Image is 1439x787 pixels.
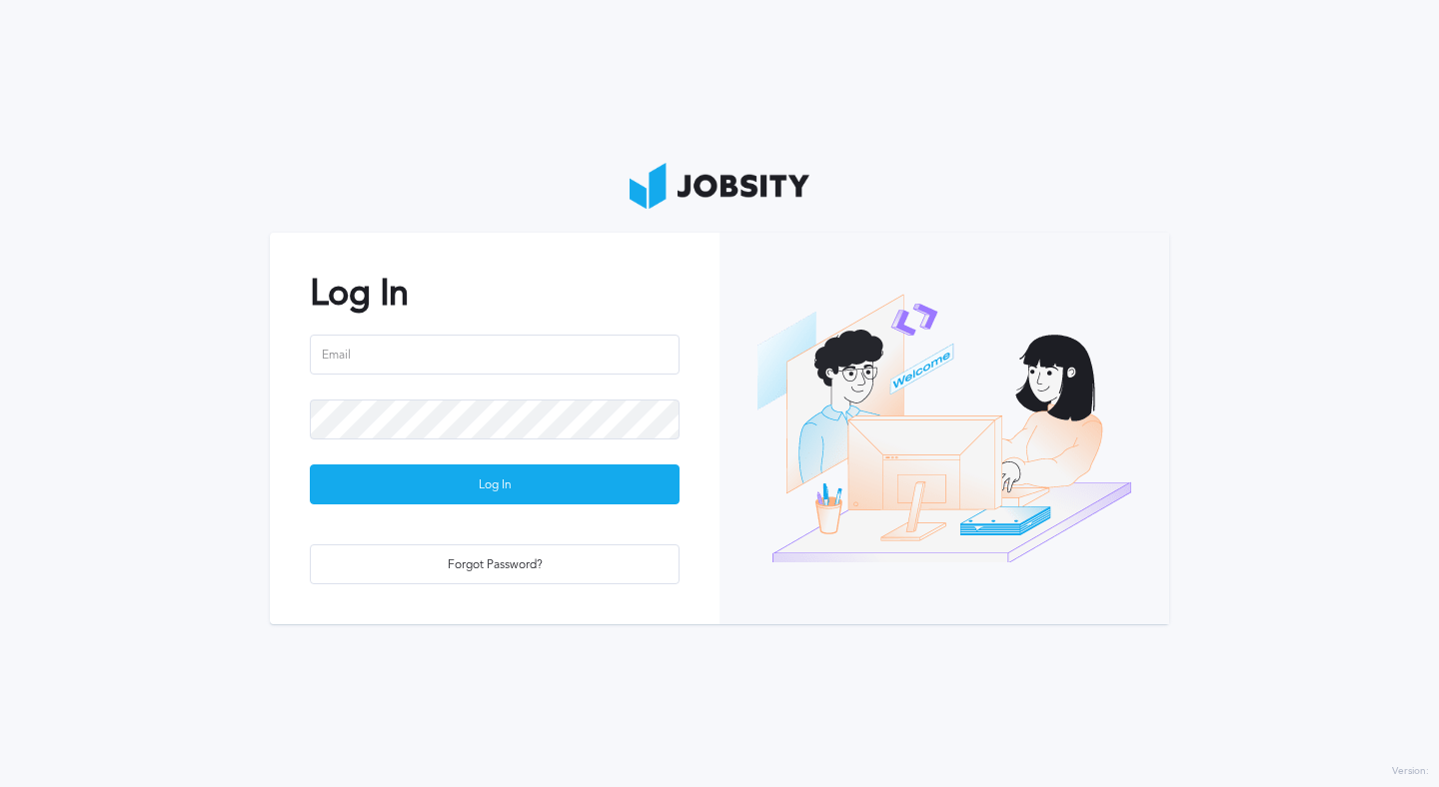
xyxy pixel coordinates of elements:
button: Forgot Password? [310,544,680,584]
h2: Log In [310,273,680,314]
label: Version: [1392,766,1429,778]
button: Log In [310,464,680,504]
div: Log In [311,465,679,505]
div: Forgot Password? [311,545,679,585]
input: Email [310,335,680,375]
